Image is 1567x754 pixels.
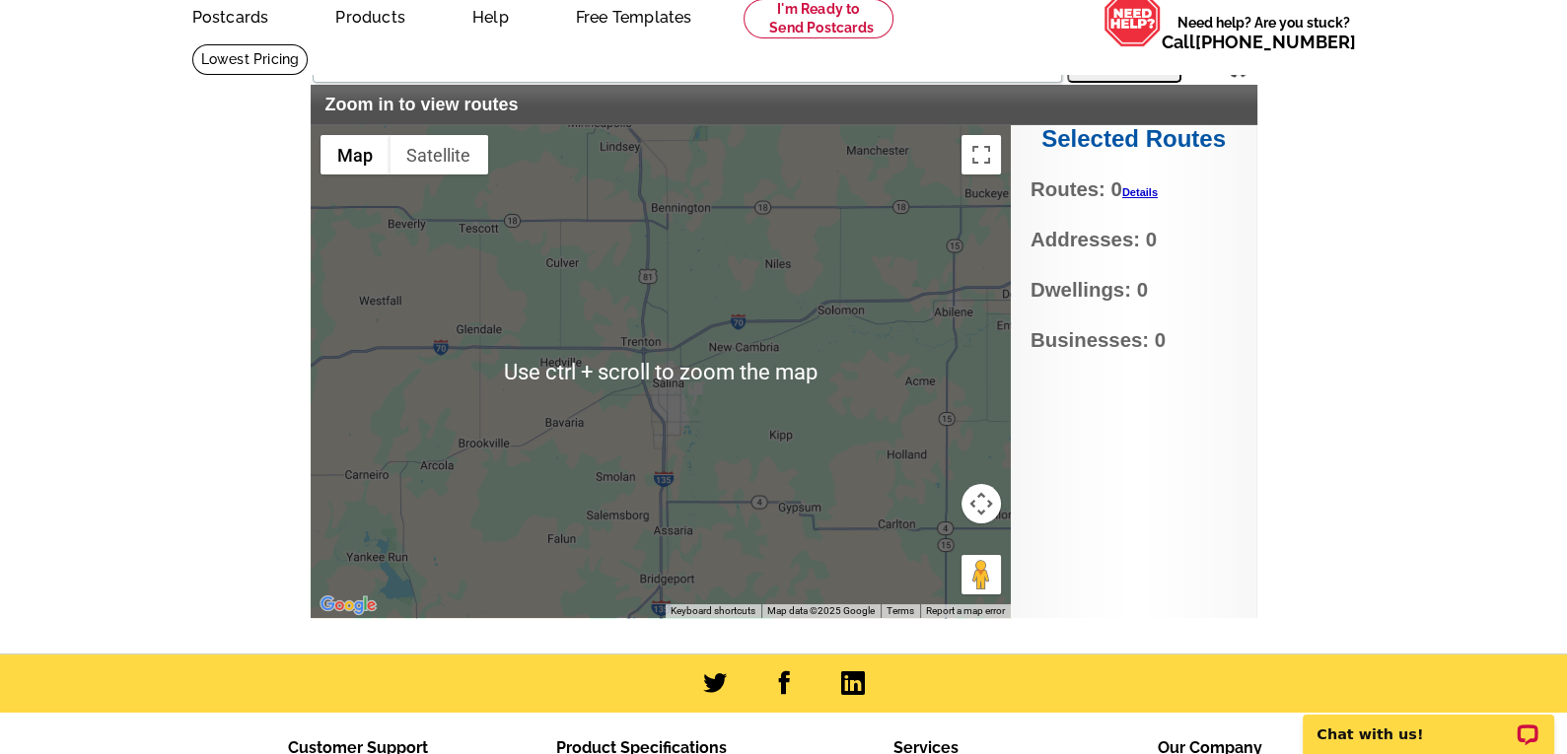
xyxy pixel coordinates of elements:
[962,555,1001,594] button: Drag Pegman onto the map to open Street View
[671,604,755,618] button: Keyboard shortcuts
[1031,275,1237,306] span: Dwellings: 0
[1031,225,1237,255] span: Addresses: 0
[926,605,1005,616] a: Report a map error
[1011,125,1257,154] h2: Selected Routes
[390,135,488,174] button: Show satellite imagery
[316,592,381,618] a: Open this area in Google Maps (opens a new window)
[325,95,1243,116] h2: Zoom in to view routes
[1031,325,1237,356] span: Businesses: 0
[1162,32,1356,52] span: Call
[1031,174,1237,205] span: Routes: 0
[1122,186,1158,198] a: Details
[767,605,875,616] span: Map data ©2025 Google
[962,135,1001,174] button: Toggle fullscreen view
[316,592,381,618] img: Google
[1290,692,1567,754] iframe: LiveChat chat widget
[1195,32,1356,52] a: [PHONE_NUMBER]
[887,605,914,616] a: Terms
[962,484,1001,523] button: Map camera controls
[1162,13,1366,52] span: Need help? Are you stuck?
[321,135,390,174] button: Show street map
